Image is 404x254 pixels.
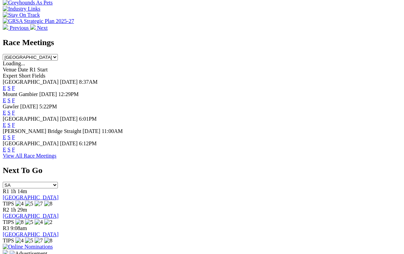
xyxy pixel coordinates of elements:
[79,79,98,85] span: 8:37AM
[15,238,24,244] img: 4
[3,79,59,85] span: [GEOGRAPHIC_DATA]
[30,25,48,31] a: Next
[3,97,6,103] a: E
[35,201,43,207] img: 7
[32,73,45,79] span: Fields
[3,12,40,18] img: Stay On Track
[3,128,81,134] span: [PERSON_NAME] Bridge Straight
[12,134,15,140] a: F
[3,201,14,206] span: TIPS
[10,25,29,31] span: Previous
[20,104,38,109] span: [DATE]
[30,24,36,30] img: chevron-right-pager-white.svg
[12,122,15,128] a: F
[60,116,78,122] span: [DATE]
[8,147,11,152] a: S
[3,85,6,91] a: E
[18,67,28,72] span: Date
[3,147,6,152] a: E
[3,207,9,213] span: R2
[3,91,38,97] span: Mount Gambier
[15,201,24,207] img: 4
[3,141,59,146] span: [GEOGRAPHIC_DATA]
[3,195,59,200] a: [GEOGRAPHIC_DATA]
[3,73,17,79] span: Expert
[37,25,48,31] span: Next
[12,147,15,152] a: F
[3,38,401,47] h2: Race Meetings
[44,219,52,225] img: 2
[83,128,100,134] span: [DATE]
[60,79,78,85] span: [DATE]
[8,134,11,140] a: S
[3,110,6,116] a: E
[3,225,9,231] span: R3
[35,219,43,225] img: 4
[3,213,59,219] a: [GEOGRAPHIC_DATA]
[79,141,97,146] span: 6:12PM
[39,91,57,97] span: [DATE]
[3,116,59,122] span: [GEOGRAPHIC_DATA]
[12,110,15,116] a: F
[19,73,31,79] span: Short
[3,166,401,175] h2: Next To Go
[12,85,15,91] a: F
[3,153,56,159] a: View All Race Meetings
[3,104,19,109] span: Gawler
[11,225,27,231] span: 9:08am
[3,67,16,72] span: Venue
[3,6,40,12] img: Industry Links
[3,61,25,66] span: Loading...
[11,188,27,194] span: 1h 14m
[8,122,11,128] a: S
[44,201,52,207] img: 8
[3,238,14,243] span: TIPS
[12,97,15,103] a: F
[3,25,30,31] a: Previous
[8,97,11,103] a: S
[3,188,9,194] span: R1
[3,134,6,140] a: E
[3,24,8,30] img: chevron-left-pager-white.svg
[3,122,6,128] a: E
[3,244,53,250] img: Online Nominations
[3,231,59,237] a: [GEOGRAPHIC_DATA]
[60,141,78,146] span: [DATE]
[3,18,74,24] img: GRSA Strategic Plan 2025-27
[25,201,33,207] img: 5
[44,238,52,244] img: 8
[29,67,48,72] span: R1 Start
[15,219,24,225] img: 8
[35,238,43,244] img: 7
[25,238,33,244] img: 5
[79,116,97,122] span: 6:01PM
[11,207,27,213] span: 1h 29m
[102,128,123,134] span: 11:00AM
[8,85,11,91] a: S
[3,219,14,225] span: TIPS
[58,91,79,97] span: 12:29PM
[25,219,33,225] img: 5
[8,110,11,116] a: S
[39,104,57,109] span: 5:22PM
